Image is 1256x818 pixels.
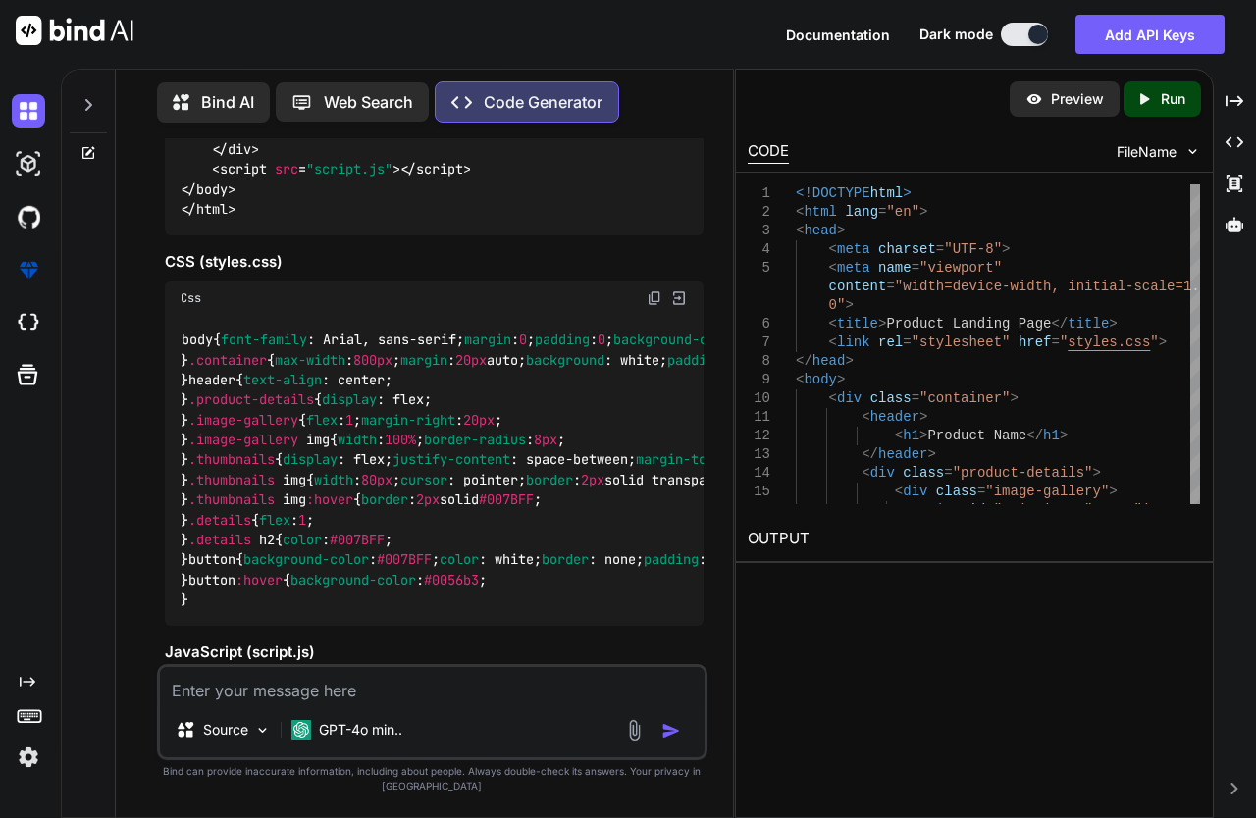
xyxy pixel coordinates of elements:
[598,332,605,349] span: 0
[748,371,770,389] div: 9
[1151,334,1159,350] span: "
[157,764,708,793] p: Bind can provide inaccurate information, including about people. Always double-check its answers....
[306,411,338,429] span: flex
[837,260,870,276] span: meta
[928,502,936,518] span: <
[863,446,879,462] span: </
[796,185,870,201] span: <!DOCTYPE
[1002,241,1010,257] span: >
[322,391,377,409] span: display
[870,465,895,481] span: div
[796,204,804,220] span: <
[786,25,890,45] button: Documentation
[1052,316,1069,332] span: </
[748,203,770,222] div: 2
[748,501,770,520] div: 16
[895,279,1200,294] span: "width=device-width, initial-scale=1.
[936,502,961,518] span: img
[1110,316,1118,332] span: >
[1069,334,1151,350] span: styles.css
[919,390,1010,406] span: "container"
[464,332,511,349] span: margin
[870,185,904,201] span: html
[837,372,845,387] span: >
[12,94,45,128] img: darkChat
[424,431,526,448] span: border-radius
[837,223,845,238] span: >
[330,531,385,548] span: #007BFF
[887,279,895,294] span: =
[748,408,770,427] div: 11
[455,351,487,369] span: 20px
[748,333,770,352] div: 7
[1184,143,1201,160] img: chevron down
[805,223,838,238] span: head
[324,90,413,114] p: Web Search
[345,411,353,429] span: 1
[786,26,890,43] span: Documentation
[221,332,307,349] span: font-family
[361,411,455,429] span: margin-right
[829,241,837,257] span: <
[846,353,854,369] span: >
[748,315,770,333] div: 6
[196,180,228,198] span: body
[919,428,927,443] span: >
[188,571,235,588] span: button
[878,260,912,276] span: name
[542,551,589,569] span: border
[748,427,770,445] div: 12
[283,451,338,469] span: display
[188,351,267,369] span: .container
[644,551,699,569] span: padding
[919,260,1002,276] span: "viewport"
[526,471,573,488] span: border
[986,502,994,518] span: =
[416,491,440,509] span: 2px
[748,222,770,240] div: 3
[235,571,283,588] span: :hover
[165,641,705,664] h3: JavaScript (script.js)
[846,297,854,313] span: >
[201,90,254,114] p: Bind AI
[863,465,870,481] span: <
[283,491,306,509] span: img
[928,428,1027,443] span: Product Name
[212,140,259,158] span: </ >
[796,223,804,238] span: <
[904,465,945,481] span: class
[805,204,838,220] span: html
[661,721,681,741] img: icon
[846,204,879,220] span: lang
[181,330,1209,610] code: { : Arial, sans-serif; : ; : ; : ; } { : ; : auto; : white; : ; : ; : ( , , , ); } { : center; } ...
[748,445,770,464] div: 13
[936,241,944,257] span: =
[188,551,235,569] span: button
[878,446,927,462] span: header
[748,352,770,371] div: 8
[977,484,985,499] span: =
[912,334,1011,350] span: "stylesheet"
[290,571,416,588] span: background-color
[667,351,722,369] span: padding
[812,353,846,369] span: head
[623,719,646,741] img: attachment
[275,161,298,179] span: src
[953,465,1093,481] span: "product-details"
[338,431,377,448] span: width
[1110,484,1118,499] span: >
[535,332,590,349] span: padding
[228,140,251,158] span: div
[181,180,235,198] span: </ >
[424,571,479,588] span: #0056b3
[298,511,306,529] span: 1
[12,306,45,339] img: cloudideIcon
[385,431,416,448] span: 100%
[1101,502,1125,518] span: src
[165,251,705,274] h3: CSS (styles.css)
[928,446,936,462] span: >
[203,720,248,740] p: Source
[748,240,770,259] div: 4
[220,161,267,179] span: script
[581,471,604,488] span: 2px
